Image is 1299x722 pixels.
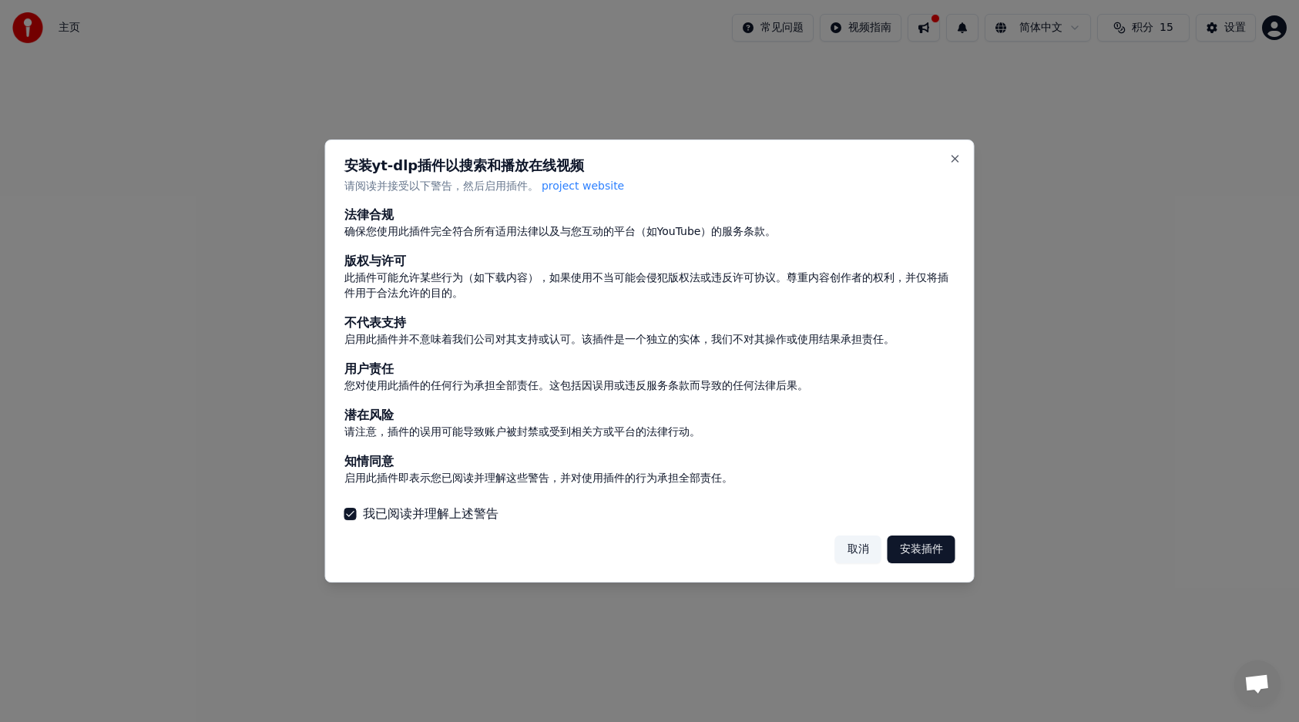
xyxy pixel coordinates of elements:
div: 版权与许可 [344,253,955,271]
div: 请注意，插件的误用可能导致账户被封禁或受到相关方或平台的法律行动。 [344,425,955,440]
div: 法律合规 [344,207,955,225]
div: 启用此插件即表示您已阅读并理解这些警告，并对使用插件的行为承担全部责任。 [344,471,955,486]
div: 确保您使用此插件完全符合所有适用法律以及与您互动的平台（如YouTube）的服务条款。 [344,225,955,240]
div: 用户责任 [344,360,955,378]
div: 不代表支持 [344,314,955,333]
div: 知情同意 [344,452,955,471]
label: 我已阅读并理解上述警告 [363,505,498,523]
p: 请阅读并接受以下警告，然后启用插件。 [344,179,955,194]
button: 取消 [835,536,881,563]
div: 潜在风险 [344,406,955,425]
div: 此插件可能允许某些行为（如下载内容），如果使用不当可能会侵犯版权法或违反许可协议。尊重内容创作者的权利，并仅将插件用于合法允许的目的。 [344,271,955,302]
div: 启用此插件并不意味着我们公司对其支持或认可。该插件是一个独立的实体，我们不对其操作或使用结果承担责任。 [344,333,955,348]
button: 安装插件 [888,536,955,563]
span: project website [542,180,624,192]
h2: 安装yt-dlp插件以搜索和播放在线视频 [344,159,955,173]
div: 您对使用此插件的任何行为承担全部责任。这包括因误用或违反服务条款而导致的任何法律后果。 [344,378,955,394]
